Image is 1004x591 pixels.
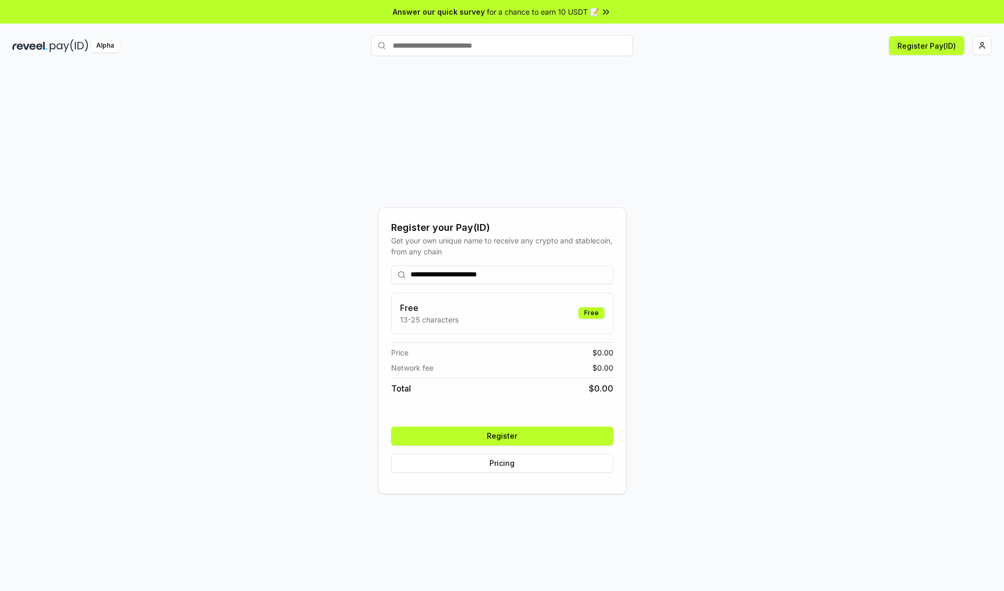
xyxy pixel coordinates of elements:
[13,39,48,52] img: reveel_dark
[393,6,485,17] span: Answer our quick survey
[391,427,613,445] button: Register
[889,36,964,55] button: Register Pay(ID)
[391,382,411,395] span: Total
[487,6,599,17] span: for a chance to earn 10 USDT 📝
[589,382,613,395] span: $ 0.00
[391,220,613,235] div: Register your Pay(ID)
[592,362,613,373] span: $ 0.00
[391,362,433,373] span: Network fee
[400,314,459,325] p: 13-25 characters
[578,307,604,319] div: Free
[50,39,88,52] img: pay_id
[391,347,408,358] span: Price
[90,39,120,52] div: Alpha
[592,347,613,358] span: $ 0.00
[391,235,613,257] div: Get your own unique name to receive any crypto and stablecoin, from any chain
[391,454,613,473] button: Pricing
[400,302,459,314] h3: Free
